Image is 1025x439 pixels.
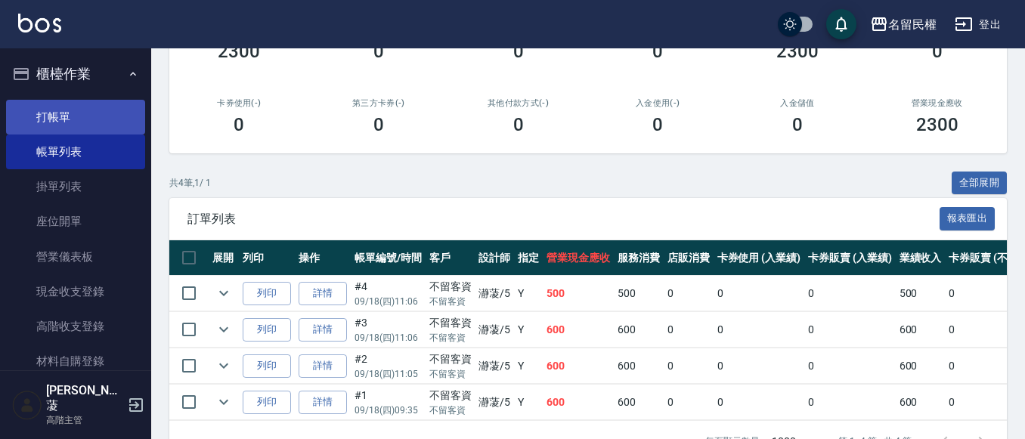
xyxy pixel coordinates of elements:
[543,312,614,348] td: 600
[243,282,291,305] button: 列印
[714,276,805,311] td: 0
[614,348,664,384] td: 600
[932,41,943,62] h3: 0
[209,240,239,276] th: 展開
[864,9,943,40] button: 名留民權
[6,274,145,309] a: 現金收支登錄
[46,383,123,413] h5: [PERSON_NAME]蓤
[6,344,145,379] a: 材料自購登錄
[466,98,570,108] h2: 其他付款方式(-)
[243,391,291,414] button: 列印
[355,331,422,345] p: 09/18 (四) 11:06
[429,351,472,367] div: 不留客資
[513,41,524,62] h3: 0
[664,348,714,384] td: 0
[355,295,422,308] p: 09/18 (四) 11:06
[949,11,1007,39] button: 登出
[514,240,543,276] th: 指定
[614,240,664,276] th: 服務消費
[187,98,291,108] h2: 卡券使用(-)
[804,276,896,311] td: 0
[896,240,946,276] th: 業績收入
[896,276,946,311] td: 500
[543,385,614,420] td: 600
[792,114,803,135] h3: 0
[6,204,145,239] a: 座位開單
[514,312,543,348] td: Y
[351,348,426,384] td: #2
[212,391,235,413] button: expand row
[6,240,145,274] a: 營業儀表板
[475,240,514,276] th: 設計師
[804,348,896,384] td: 0
[652,41,663,62] h3: 0
[543,240,614,276] th: 營業現金應收
[614,312,664,348] td: 600
[776,41,819,62] h3: 2300
[804,385,896,420] td: 0
[212,282,235,305] button: expand row
[426,240,475,276] th: 客戶
[212,318,235,341] button: expand row
[6,309,145,344] a: 高階收支登錄
[373,41,384,62] h3: 0
[475,348,514,384] td: 瀞蓤 /5
[212,354,235,377] button: expand row
[429,331,472,345] p: 不留客資
[299,391,347,414] a: 詳情
[543,348,614,384] td: 600
[888,15,937,34] div: 名留民權
[514,385,543,420] td: Y
[826,9,856,39] button: save
[351,240,426,276] th: 帳單編號/時間
[664,276,714,311] td: 0
[299,318,347,342] a: 詳情
[514,276,543,311] td: Y
[940,211,996,225] a: 報表匯出
[916,114,958,135] h3: 2300
[429,279,472,295] div: 不留客資
[896,348,946,384] td: 600
[664,385,714,420] td: 0
[475,385,514,420] td: 瀞蓤 /5
[355,367,422,381] p: 09/18 (四) 11:05
[218,41,260,62] h3: 2300
[513,114,524,135] h3: 0
[746,98,850,108] h2: 入金儲值
[18,14,61,32] img: Logo
[714,240,805,276] th: 卡券使用 (入業績)
[429,367,472,381] p: 不留客資
[804,312,896,348] td: 0
[664,312,714,348] td: 0
[12,390,42,420] img: Person
[614,385,664,420] td: 600
[429,388,472,403] div: 不留客資
[169,176,211,190] p: 共 4 筆, 1 / 1
[543,276,614,311] td: 500
[885,98,989,108] h2: 營業現金應收
[514,348,543,384] td: Y
[804,240,896,276] th: 卡券販賣 (入業績)
[6,100,145,134] a: 打帳單
[714,348,805,384] td: 0
[299,282,347,305] a: 詳情
[6,54,145,94] button: 櫃檯作業
[355,403,422,417] p: 09/18 (四) 09:35
[429,295,472,308] p: 不留客資
[896,385,946,420] td: 600
[373,114,384,135] h3: 0
[299,354,347,378] a: 詳情
[295,240,351,276] th: 操作
[952,172,1008,195] button: 全部展開
[243,318,291,342] button: 列印
[234,114,244,135] h3: 0
[606,98,710,108] h2: 入金使用(-)
[351,312,426,348] td: #3
[714,385,805,420] td: 0
[187,212,940,227] span: 訂單列表
[6,134,145,169] a: 帳單列表
[327,98,431,108] h2: 第三方卡券(-)
[664,240,714,276] th: 店販消費
[46,413,123,427] p: 高階主管
[429,315,472,331] div: 不留客資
